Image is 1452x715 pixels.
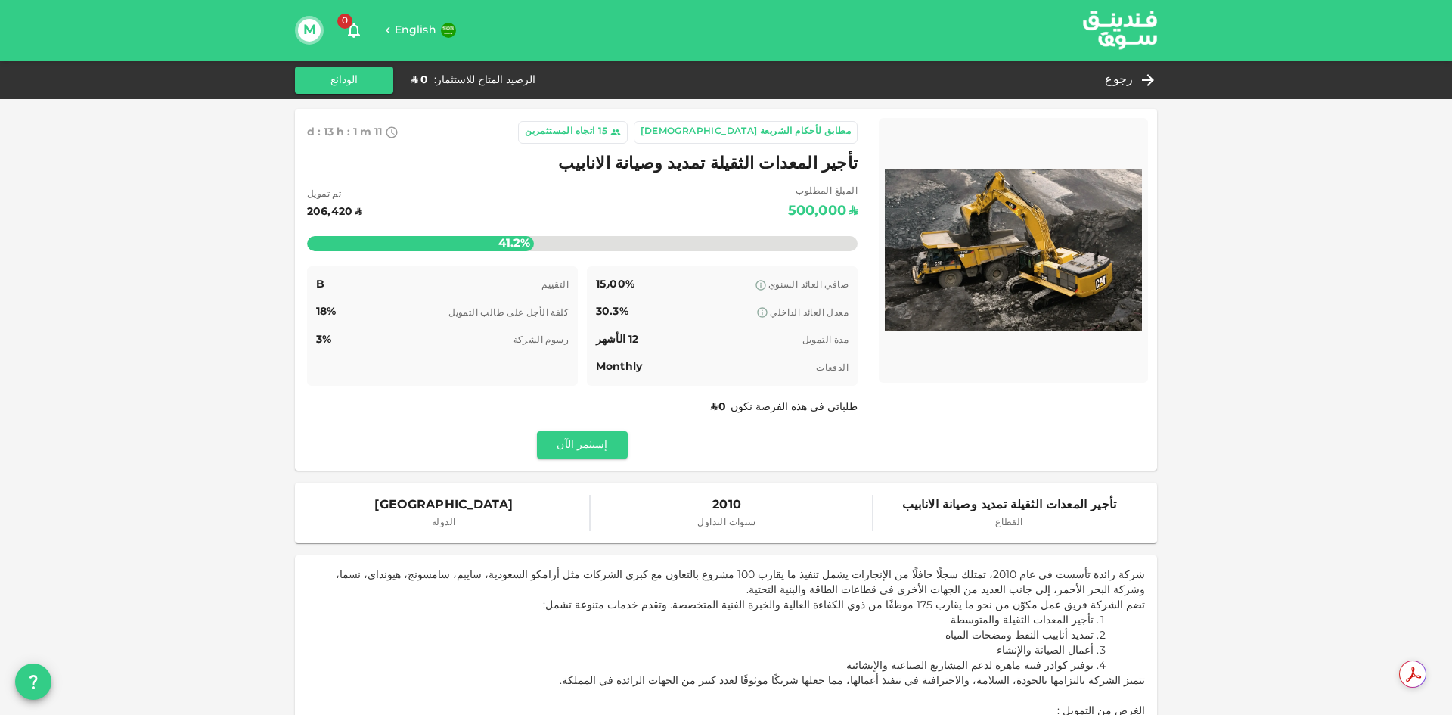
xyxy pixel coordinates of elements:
[596,334,638,345] span: 12 الأشهر
[885,124,1142,377] img: Marketplace Logo
[298,19,321,42] button: M
[697,495,755,516] span: 2010
[641,125,851,140] div: مطابق لأحكام الشريعة [DEMOGRAPHIC_DATA]
[513,336,569,345] span: رسوم الشركة
[846,661,1094,671] span: توفير كوادر فنية ماهرة لدعم المشاريع الصناعية والإنشائية
[295,67,393,94] button: الودائع
[353,127,357,138] span: 1
[770,309,849,318] span: معدل العائد الداخلي
[395,25,436,36] span: English
[598,125,608,140] div: 15
[15,664,51,700] button: question
[768,281,849,290] span: صافي العائد السنوي
[951,615,1094,626] span: تأجير المعدات الثقيلة والمتوسطة
[337,127,350,138] span: h :
[336,570,1145,595] span: شركة رائدة تأسست في عام 2010، تمتلك سجلًا حافلًا من الإنجازات يشمل تنفيذ ما يقارب 100 مشروع بالتع...
[537,431,628,459] button: إستثمر الآن
[441,23,456,38] img: flag-sa.b9a346574cdc8950dd34b50780441f57.svg
[558,150,858,179] span: تأجير المعدات الثقيلة تمديد وصيانة الانابيب
[1105,70,1133,91] span: رجوع
[596,362,642,372] span: Monthly
[545,600,1145,611] span: تضم الشركة فريق عمل مكوّن من نحو ما يقارب 175 موظفًا من ذوي الكفاءة العالية والخبرة الفنية المتخص...
[448,309,569,318] span: كلفة الأجل على طالب التمويل
[945,630,1094,641] span: تمديد أنابيب النفط ومضخات المياه
[816,364,849,373] span: الدفعات
[902,516,1116,531] span: القطاع
[374,516,513,531] span: الدولة
[596,279,634,290] span: 15٫00%
[374,127,382,138] span: 11
[337,14,352,29] span: 0
[307,188,361,203] span: تم تمويل
[697,516,755,531] span: سنوات التداول
[316,334,331,345] span: 3%
[711,402,717,412] span: ʢ
[711,402,858,412] span: طلباتي في هذه الفرصة نكون
[411,73,428,88] div: ʢ 0
[307,127,321,138] span: d :
[324,127,334,138] span: 13
[997,645,1094,656] span: أعمال الصيانة والإنشاء
[541,281,569,290] span: التقييم
[434,73,535,88] div: الرصيد المتاح للاستثمار :
[902,495,1116,516] span: تأجير المعدات الثقيلة تمديد وصيانة الانابيب
[596,306,628,317] span: 30.3%
[1063,1,1177,59] img: logo
[562,676,1145,686] span: تتميز الشركة بالتزامها بالجودة، السلامة، والاحترافية في تنفيذ أعمالها، مما جعلها شريكًا موثوقًا ل...
[374,495,513,516] span: [GEOGRAPHIC_DATA]
[718,402,726,412] span: 0
[316,279,324,290] span: B
[360,127,371,138] span: m
[746,585,749,595] span: .
[316,306,336,317] span: 18%
[802,336,849,345] span: مدة التمويل
[543,600,545,611] span: :
[788,185,858,200] span: المبلغ المطلوب
[560,676,562,686] span: .
[525,125,594,140] div: اتجاه المستثمرين
[339,15,369,45] button: 0
[1083,1,1157,59] a: logo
